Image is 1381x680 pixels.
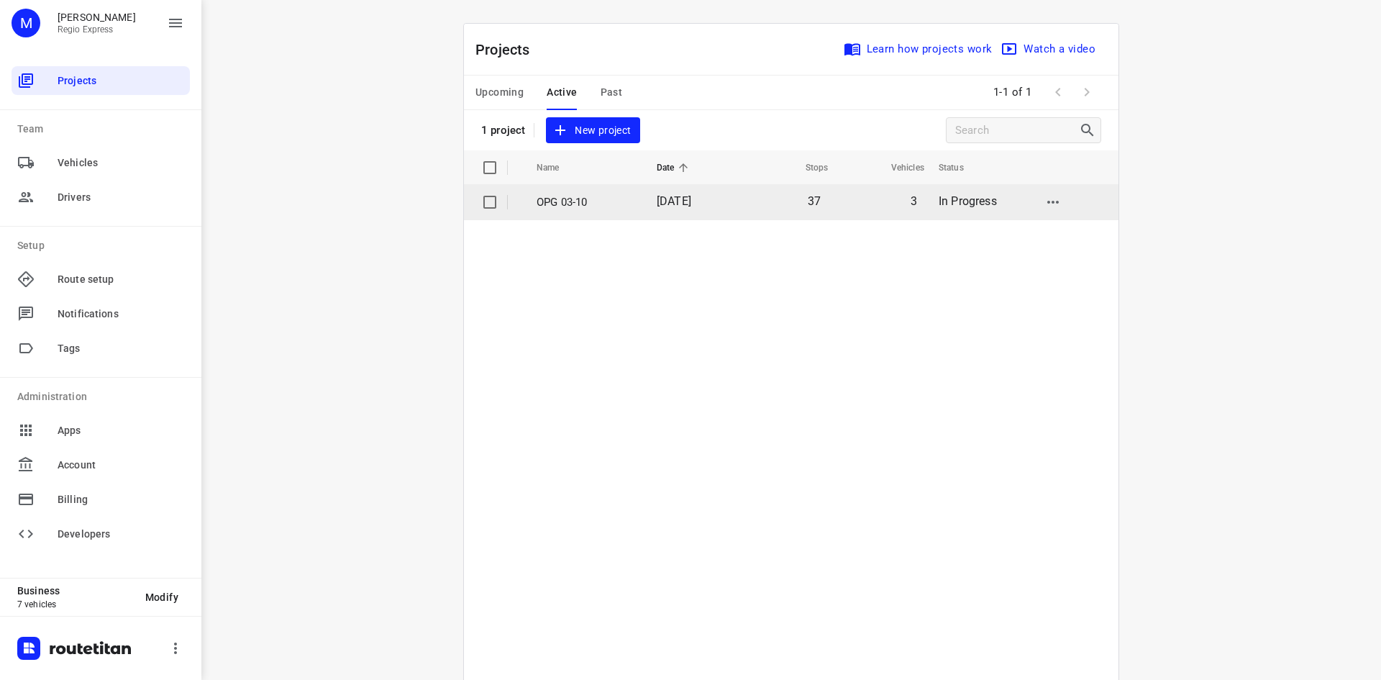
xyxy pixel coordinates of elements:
div: Developers [12,520,190,548]
div: Route setup [12,265,190,294]
span: Next Page [1072,78,1101,106]
span: Modify [145,591,178,603]
span: Route setup [58,272,184,287]
div: Notifications [12,299,190,328]
input: Search projects [955,119,1079,142]
p: Setup [17,238,190,253]
div: Projects [12,66,190,95]
p: 7 vehicles [17,599,134,609]
span: Status [939,159,983,176]
span: Billing [58,492,184,507]
div: Account [12,450,190,479]
span: [DATE] [657,194,691,208]
span: Active [547,83,577,101]
span: Apps [58,423,184,438]
div: M [12,9,40,37]
span: Past [601,83,623,101]
div: Apps [12,416,190,445]
span: Developers [58,527,184,542]
span: New project [555,122,631,140]
button: Modify [134,584,190,610]
span: Account [58,458,184,473]
div: Tags [12,334,190,363]
p: Team [17,122,190,137]
div: Drivers [12,183,190,212]
span: 37 [808,194,821,208]
span: Name [537,159,578,176]
button: New project [546,117,639,144]
p: Administration [17,389,190,404]
span: In Progress [939,194,997,208]
p: Projects [475,39,542,60]
span: 3 [911,194,917,208]
p: Business [17,585,134,597]
p: Max Bisseling [58,12,136,23]
div: Vehicles [12,148,190,177]
span: Notifications [58,307,184,322]
p: Regio Express [58,24,136,35]
span: Previous Page [1044,78,1072,106]
span: Tags [58,341,184,356]
span: Projects [58,73,184,89]
p: OPG 03-10 [537,194,635,211]
span: Vehicles [872,159,924,176]
div: Search [1079,122,1100,139]
span: Vehicles [58,155,184,171]
p: 1 project [481,124,525,137]
span: Stops [787,159,829,176]
div: Billing [12,485,190,514]
span: Upcoming [475,83,524,101]
span: Date [657,159,693,176]
span: 1-1 of 1 [988,77,1038,108]
span: Drivers [58,190,184,205]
